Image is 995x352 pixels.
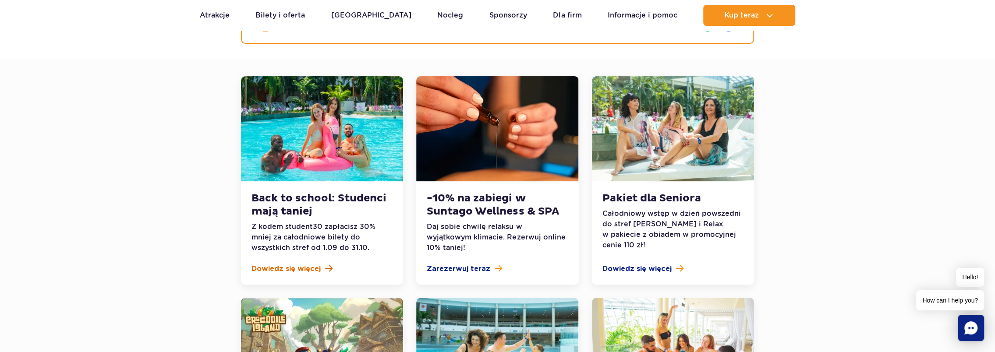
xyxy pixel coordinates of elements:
[958,315,984,341] div: Chat
[916,290,984,310] span: How can I help you?
[489,5,527,26] a: Sponsorzy
[724,11,759,19] span: Kup teraz
[608,5,677,26] a: Informacje i pomoc
[427,264,490,274] span: Zarezerwuj teraz
[331,5,411,26] a: [GEOGRAPHIC_DATA]
[251,192,393,218] h3: Back to school: Studenci mają taniej
[416,76,578,181] img: -10% na zabiegi w Suntago Wellness &amp; SPA
[241,76,403,181] img: Back to school: Studenci mają taniej
[602,192,744,205] h3: Pakiet dla Seniora
[602,264,672,274] span: Dowiedz się więcej
[553,5,581,26] a: Dla firm
[251,222,393,253] p: Z kodem student30 zapłacisz 30% mniej za całodniowe bilety do wszystkich stref od 1.09 do 31.10.
[427,222,568,253] p: Daj sobie chwilę relaksu w wyjątkowym klimacie. Rezerwuj online 10% taniej!
[427,192,568,218] h3: -10% na zabiegi w Suntago Wellness & SPA
[437,5,463,26] a: Nocleg
[200,5,230,26] a: Atrakcje
[592,76,754,181] img: Pakiet dla Seniora
[956,268,984,287] span: Hello!
[251,264,393,274] a: Dowiedz się więcej
[602,264,744,274] a: Dowiedz się więcej
[602,208,744,250] p: Całodniowy wstęp w dzień powszedni do stref [PERSON_NAME] i Relax w pakiecie z obiadem w promocyj...
[703,5,795,26] button: Kup teraz
[255,5,305,26] a: Bilety i oferta
[427,264,568,274] a: Zarezerwuj teraz
[251,264,321,274] span: Dowiedz się więcej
